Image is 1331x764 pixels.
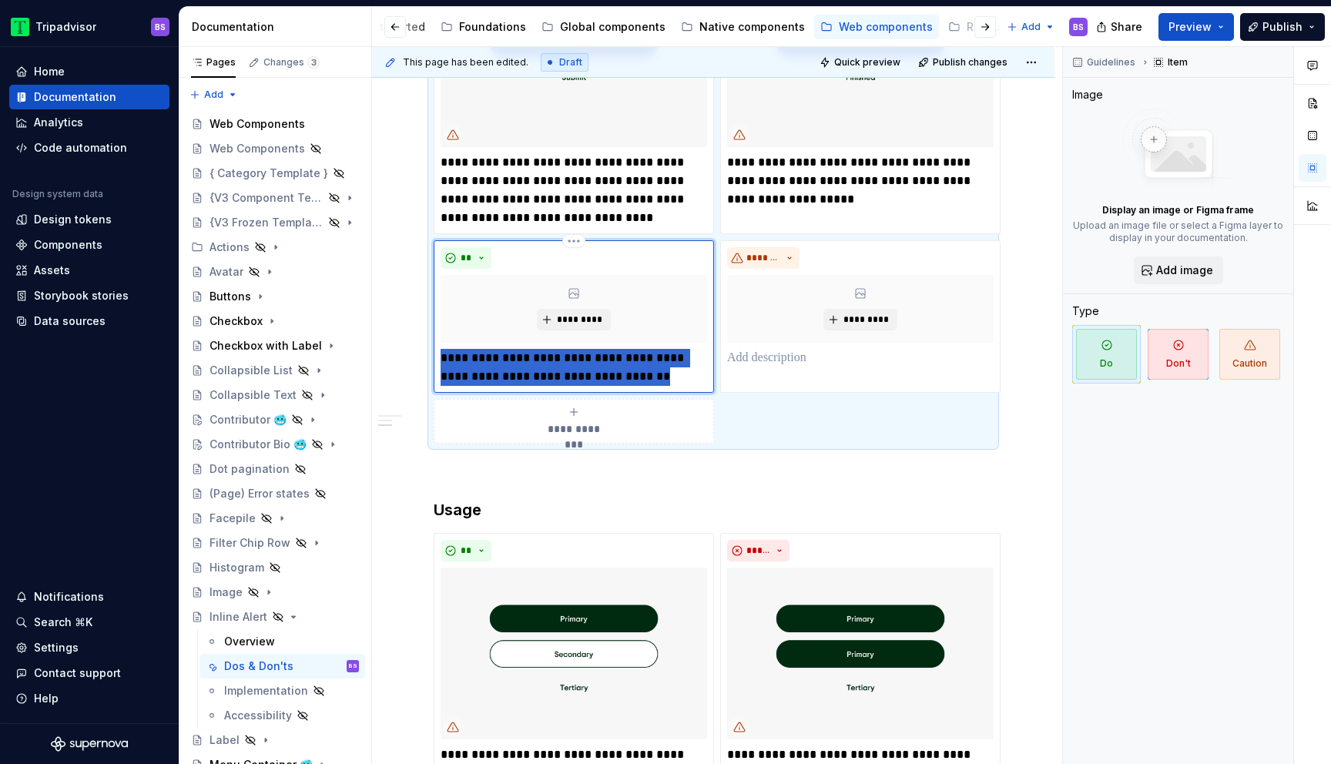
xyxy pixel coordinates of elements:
[3,10,176,43] button: TripadvisorBS
[12,188,103,200] div: Design system data
[1072,303,1099,319] div: Type
[9,207,169,232] a: Design tokens
[9,283,169,308] a: Storybook stories
[1072,219,1284,244] p: Upload an image file or select a Figma layer to display in your documentation.
[185,186,365,210] a: {V3 Component Template}
[675,15,811,39] a: Native components
[1076,329,1137,380] span: Do
[933,56,1007,69] span: Publish changes
[34,64,65,79] div: Home
[263,56,320,69] div: Changes
[1073,21,1084,33] div: BS
[210,437,307,452] div: Contributor Bio 🥶
[1068,52,1142,73] button: Guidelines
[1168,19,1212,35] span: Preview
[1072,87,1103,102] div: Image
[185,506,365,531] a: Facepile
[185,309,365,333] a: Checkbox
[1102,204,1254,216] p: Display an image or Figma frame
[199,629,365,654] a: Overview
[839,19,933,35] div: Web components
[185,383,365,407] a: Collapsible Text
[210,240,250,255] div: Actions
[210,387,297,403] div: Collapsible Text
[434,15,532,39] a: Foundations
[34,115,83,130] div: Analytics
[9,110,169,135] a: Analytics
[210,289,251,304] div: Buttons
[185,728,365,752] a: Label
[185,112,365,136] a: Web Components
[34,237,102,253] div: Components
[1219,329,1280,380] span: Caution
[210,412,287,427] div: Contributor 🥶
[199,654,365,679] a: Dos & Don'tsBS
[51,736,128,752] a: Supernova Logo
[210,166,328,181] div: { Category Template }
[224,708,292,723] div: Accessibility
[224,658,293,674] div: Dos & Don'ts
[199,679,365,703] a: Implementation
[210,535,290,551] div: Filter Chip Row
[1087,56,1135,69] span: Guidelines
[185,161,365,186] a: { Category Template }
[560,19,665,35] div: Global components
[1088,13,1152,41] button: Share
[834,56,900,69] span: Quick preview
[307,56,320,69] span: 3
[185,358,365,383] a: Collapsible List
[210,363,293,378] div: Collapsible List
[199,703,365,728] a: Accessibility
[210,585,243,600] div: Image
[727,568,994,739] img: 60904414-61fd-41fd-a85a-b706c82aa518.png
[34,212,112,227] div: Design tokens
[441,568,707,739] img: 6f8e3180-8071-4b0e-a13f-c8d7301e4125.png
[34,288,129,303] div: Storybook stories
[185,260,365,284] a: Avatar
[1111,19,1142,35] span: Share
[185,580,365,605] a: Image
[1072,325,1141,384] button: Do
[210,141,305,156] div: Web Components
[11,18,29,36] img: 0ed0e8b8-9446-497d-bad0-376821b19aa5.png
[1262,19,1303,35] span: Publish
[1240,13,1325,41] button: Publish
[210,511,256,526] div: Facepile
[914,52,1014,73] button: Publish changes
[1156,263,1213,278] span: Add image
[9,85,169,109] a: Documentation
[9,585,169,609] button: Notifications
[224,634,275,649] div: Overview
[403,56,528,69] span: This page has been edited.
[210,560,264,575] div: Histogram
[9,59,169,84] a: Home
[9,661,169,685] button: Contact support
[224,683,308,699] div: Implementation
[185,284,365,309] a: Buttons
[34,313,106,329] div: Data sources
[34,89,116,105] div: Documentation
[210,190,324,206] div: {V3 Component Template}
[1021,21,1041,33] span: Add
[34,691,59,706] div: Help
[9,258,169,283] a: Assets
[185,481,365,506] a: (Page) Error states
[210,486,310,501] div: (Page) Error states
[185,457,365,481] a: Dot pagination
[155,21,166,33] div: BS
[185,136,365,161] a: Web Components
[185,432,365,457] a: Contributor Bio 🥶
[814,15,939,39] a: Web components
[434,499,993,521] h3: Usage
[9,233,169,257] a: Components
[9,686,169,711] button: Help
[1144,325,1212,384] button: Don't
[185,84,243,106] button: Add
[185,555,365,580] a: Histogram
[210,116,305,132] div: Web Components
[185,333,365,358] a: Checkbox with Label
[459,19,526,35] div: Foundations
[34,589,104,605] div: Notifications
[34,263,70,278] div: Assets
[210,264,243,280] div: Avatar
